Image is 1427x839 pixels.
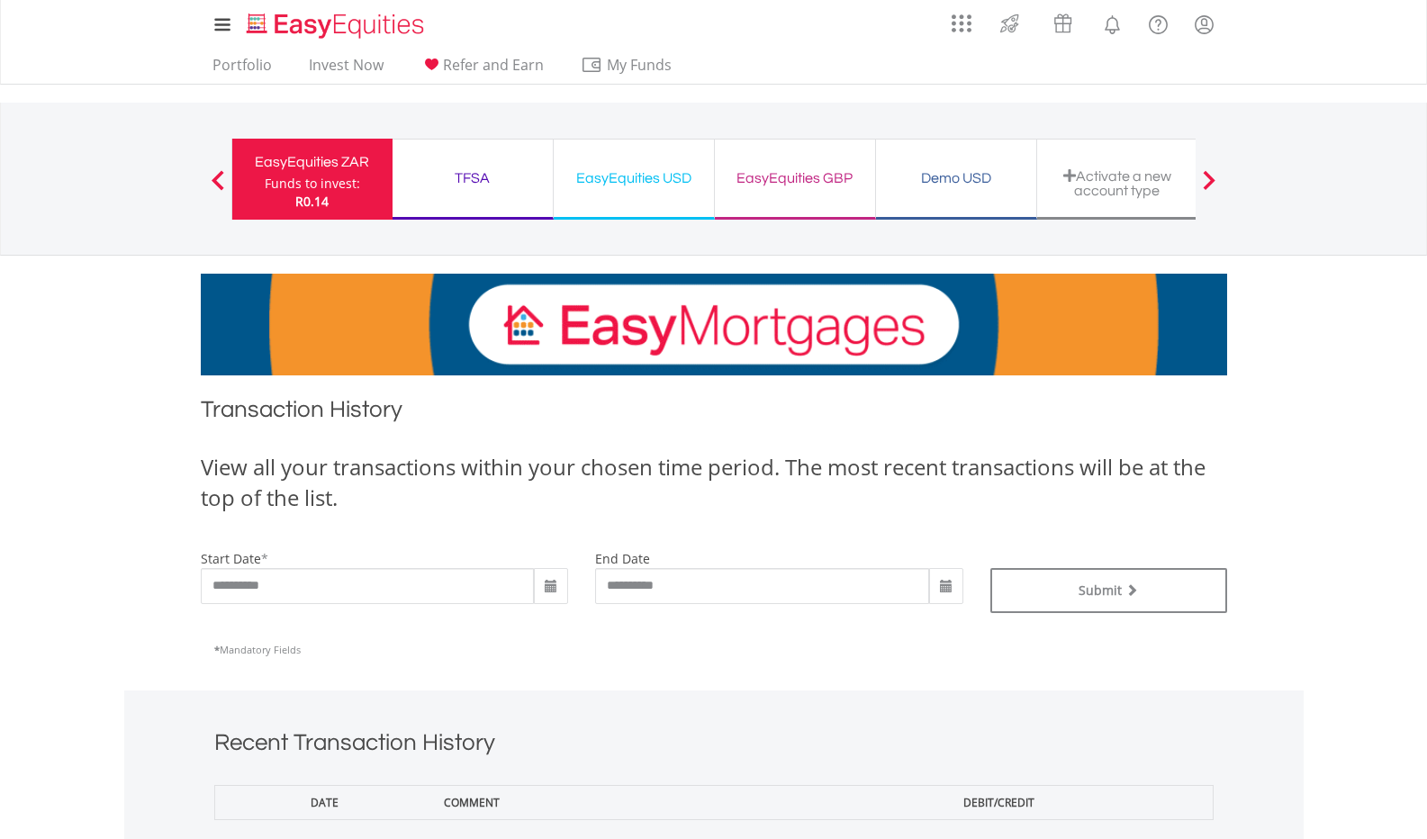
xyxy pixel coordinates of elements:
[243,11,431,41] img: EasyEquities_Logo.png
[413,56,551,84] a: Refer and Earn
[265,175,360,193] div: Funds to invest:
[1036,5,1089,38] a: Vouchers
[243,149,382,175] div: EasyEquities ZAR
[995,9,1025,38] img: thrive-v2.svg
[786,785,1213,819] th: Debit/Credit
[1135,5,1181,41] a: FAQ's and Support
[295,193,329,210] span: R0.14
[214,726,1214,767] h1: Recent Transaction History
[435,785,786,819] th: Comment
[1048,168,1187,198] div: Activate a new account type
[302,56,391,84] a: Invest Now
[1089,5,1135,41] a: Notifications
[403,166,542,191] div: TFSA
[952,14,971,33] img: grid-menu-icon.svg
[990,568,1227,613] button: Submit
[726,166,864,191] div: EasyEquities GBP
[581,53,699,77] span: My Funds
[201,452,1227,514] div: View all your transactions within your chosen time period. The most recent transactions will be a...
[443,55,544,75] span: Refer and Earn
[201,274,1227,375] img: EasyMortage Promotion Banner
[214,643,301,656] span: Mandatory Fields
[201,393,1227,434] h1: Transaction History
[595,550,650,567] label: end date
[564,166,703,191] div: EasyEquities USD
[1048,9,1078,38] img: vouchers-v2.svg
[1181,5,1227,44] a: My Profile
[940,5,983,33] a: AppsGrid
[201,550,261,567] label: start date
[205,56,279,84] a: Portfolio
[214,785,435,819] th: Date
[887,166,1025,191] div: Demo USD
[239,5,431,41] a: Home page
